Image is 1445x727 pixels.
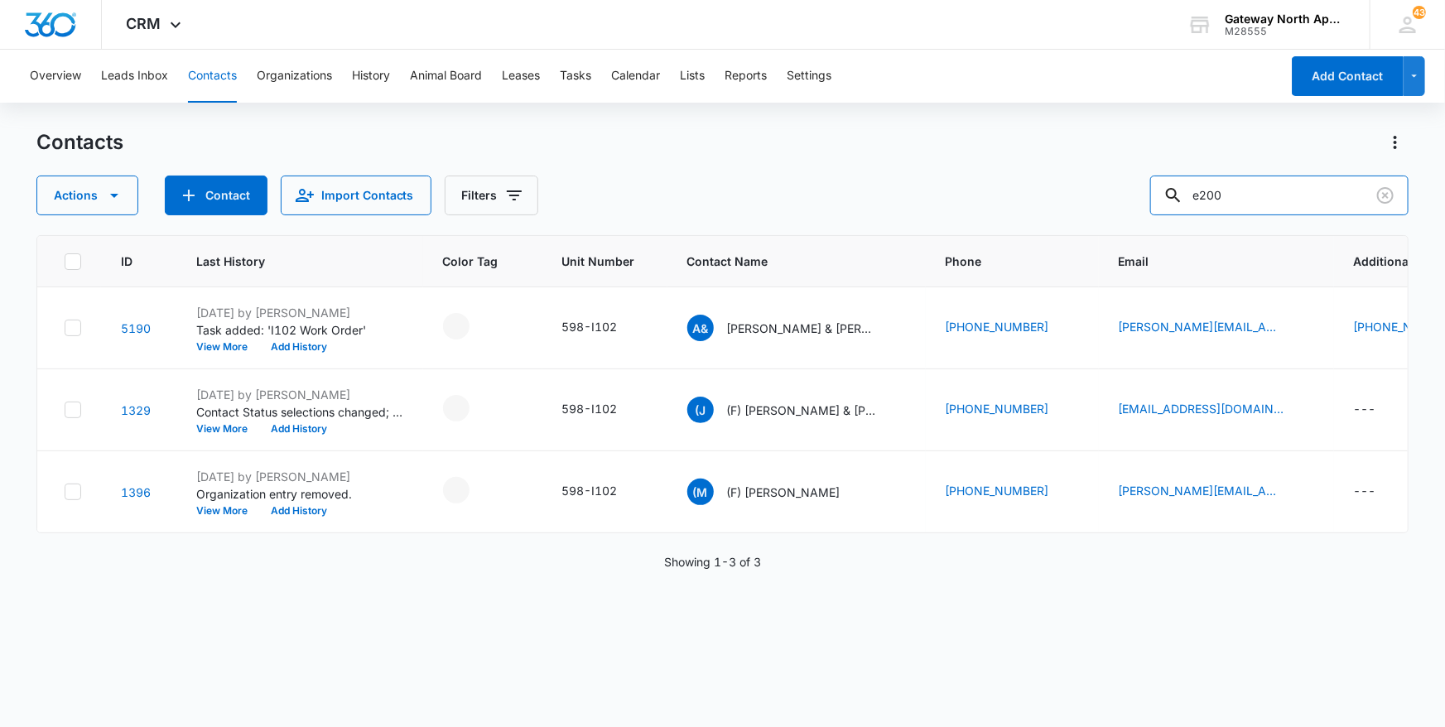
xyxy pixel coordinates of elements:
[410,50,482,103] button: Animal Board
[680,50,705,103] button: Lists
[502,50,540,103] button: Leases
[196,342,259,352] button: View More
[664,553,761,571] p: Showing 1-3 of 3
[196,304,403,321] p: [DATE] by [PERSON_NAME]
[1150,176,1409,215] input: Search Contacts
[121,403,151,417] a: Navigate to contact details page for (F) Jozlyn Klusack & Alaina Hellenburg
[121,321,151,335] a: Navigate to contact details page for Alesia & Byron Albert
[727,320,876,337] p: [PERSON_NAME] & [PERSON_NAME]
[259,506,339,516] button: Add History
[562,482,648,502] div: Unit Number - 598-I102 - Select to Edit Field
[562,318,648,338] div: Unit Number - 598-I102 - Select to Edit Field
[121,253,132,270] span: ID
[562,318,618,335] div: 598-I102
[687,397,714,423] span: (J
[727,402,876,419] p: (F) [PERSON_NAME] & [PERSON_NAME]
[188,50,237,103] button: Contacts
[687,479,714,505] span: (M
[1119,482,1284,499] a: [PERSON_NAME][EMAIL_ADDRESS][PERSON_NAME][DOMAIN_NAME]
[259,342,339,352] button: Add History
[30,50,81,103] button: Overview
[1354,400,1376,420] div: ---
[687,315,906,341] div: Contact Name - Alesia & Byron Albert - Select to Edit Field
[946,318,1049,335] a: [PHONE_NUMBER]
[1382,129,1409,156] button: Actions
[687,315,714,341] span: A&
[562,400,618,417] div: 598-I102
[1354,482,1406,502] div: Additional Phone - - Select to Edit Field
[196,506,259,516] button: View More
[1354,482,1376,502] div: ---
[1119,318,1284,335] a: [PERSON_NAME][EMAIL_ADDRESS][DOMAIN_NAME]
[1413,6,1426,19] div: notifications count
[1292,56,1404,96] button: Add Contact
[560,50,591,103] button: Tasks
[445,176,538,215] button: Filters
[121,485,151,499] a: Navigate to contact details page for (F) Melissa DiLullo
[1225,12,1346,26] div: account name
[687,253,882,270] span: Contact Name
[196,253,379,270] span: Last History
[443,477,499,503] div: - - Select to Edit Field
[196,468,403,485] p: [DATE] by [PERSON_NAME]
[196,403,403,421] p: Contact Status selections changed; 'Current Resident' was removed and 'Former Resident' was added.
[1119,482,1314,502] div: Email - melissa.dilullo@gmail.com - Select to Edit Field
[611,50,660,103] button: Calendar
[36,130,123,155] h1: Contacts
[725,50,767,103] button: Reports
[1413,6,1426,19] span: 43
[281,176,431,215] button: Import Contacts
[562,400,648,420] div: Unit Number - 598-I102 - Select to Edit Field
[946,318,1079,338] div: Phone - 7204515425 - Select to Edit Field
[36,176,138,215] button: Actions
[1119,400,1314,420] div: Email - jozlynklusack@gmail.com - Select to Edit Field
[196,321,403,339] p: Task added: 'I102 Work Order'
[257,50,332,103] button: Organizations
[352,50,390,103] button: History
[196,485,403,503] p: Organization entry removed.
[687,479,870,505] div: Contact Name - (F) Melissa DiLullo - Select to Edit Field
[1119,253,1290,270] span: Email
[101,50,168,103] button: Leads Inbox
[127,15,161,32] span: CRM
[946,482,1079,502] div: Phone - 303-887-5266 - Select to Edit Field
[562,482,618,499] div: 598-I102
[1225,26,1346,37] div: account id
[1354,400,1406,420] div: Additional Phone - - Select to Edit Field
[259,424,339,434] button: Add History
[443,253,499,270] span: Color Tag
[443,313,499,339] div: - - Select to Edit Field
[1119,400,1284,417] a: [EMAIL_ADDRESS][DOMAIN_NAME]
[946,400,1079,420] div: Phone - 7204870589 - Select to Edit Field
[165,176,267,215] button: Add Contact
[562,253,648,270] span: Unit Number
[1372,182,1399,209] button: Clear
[946,482,1049,499] a: [PHONE_NUMBER]
[443,395,499,421] div: - - Select to Edit Field
[196,386,403,403] p: [DATE] by [PERSON_NAME]
[946,400,1049,417] a: [PHONE_NUMBER]
[196,424,259,434] button: View More
[727,484,841,501] p: (F) [PERSON_NAME]
[946,253,1055,270] span: Phone
[1119,318,1314,338] div: Email - alesia.gibson80@gmail.com - Select to Edit Field
[687,397,906,423] div: Contact Name - (F) Jozlyn Klusack & Alaina Hellenburg - Select to Edit Field
[787,50,831,103] button: Settings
